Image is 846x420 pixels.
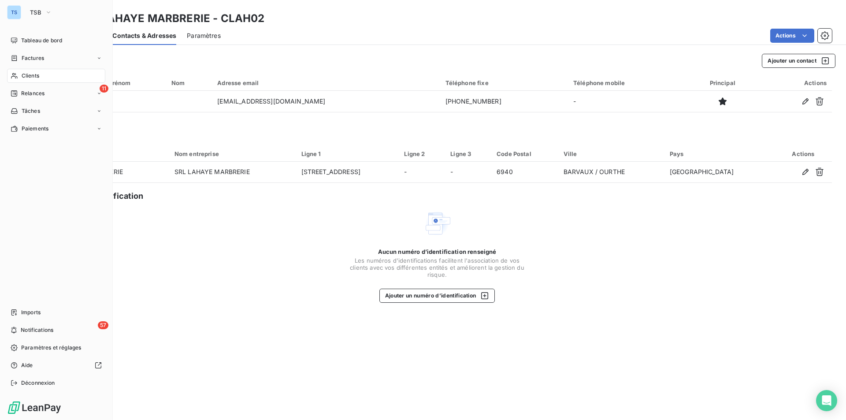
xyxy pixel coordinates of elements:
[174,150,291,157] div: Nom entreprise
[404,150,440,157] div: Ligne 2
[212,91,440,112] td: [EMAIL_ADDRESS][DOMAIN_NAME]
[187,31,221,40] span: Paramètres
[301,150,394,157] div: Ligne 1
[296,162,399,183] td: [STREET_ADDRESS]
[21,361,33,369] span: Aide
[22,54,44,62] span: Factures
[497,150,553,157] div: Code Postal
[21,37,62,45] span: Tableau de bord
[564,150,659,157] div: Ville
[491,162,558,183] td: 6940
[693,79,752,86] div: Principal
[7,5,21,19] div: TS
[171,79,207,86] div: Nom
[100,85,108,93] span: 11
[21,308,41,316] span: Imports
[169,162,296,183] td: SRL LAHAYE MARBRERIE
[399,162,445,183] td: -
[378,248,497,255] span: Aucun numéro d’identification renseigné
[21,326,53,334] span: Notifications
[22,107,40,115] span: Tâches
[7,401,62,415] img: Logo LeanPay
[21,379,55,387] span: Déconnexion
[445,162,491,183] td: -
[217,79,434,86] div: Adresse email
[573,79,683,86] div: Téléphone mobile
[7,358,105,372] a: Aide
[109,79,161,86] div: Prénom
[568,91,688,112] td: -
[816,390,837,411] div: Open Intercom Messenger
[423,209,451,238] img: Empty state
[21,89,45,97] span: Relances
[445,79,563,86] div: Téléphone fixe
[763,79,827,86] div: Actions
[440,91,568,112] td: [PHONE_NUMBER]
[558,162,664,183] td: BARVAUX / OURTHE
[770,29,814,43] button: Actions
[112,31,176,40] span: Contacts & Adresses
[22,72,39,80] span: Clients
[21,344,81,352] span: Paramètres et réglages
[22,125,48,133] span: Paiements
[98,321,108,329] span: 57
[780,150,827,157] div: Actions
[450,150,486,157] div: Ligne 3
[379,289,495,303] button: Ajouter un numéro d’identification
[349,257,525,278] span: Les numéros d'identifications facilitent l'association de vos clients avec vos différentes entité...
[664,162,775,183] td: [GEOGRAPHIC_DATA]
[762,54,835,68] button: Ajouter un contact
[670,150,769,157] div: Pays
[78,11,264,26] h3: SRL LAHAYE MARBRERIE - CLAH02
[30,9,41,16] span: TSB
